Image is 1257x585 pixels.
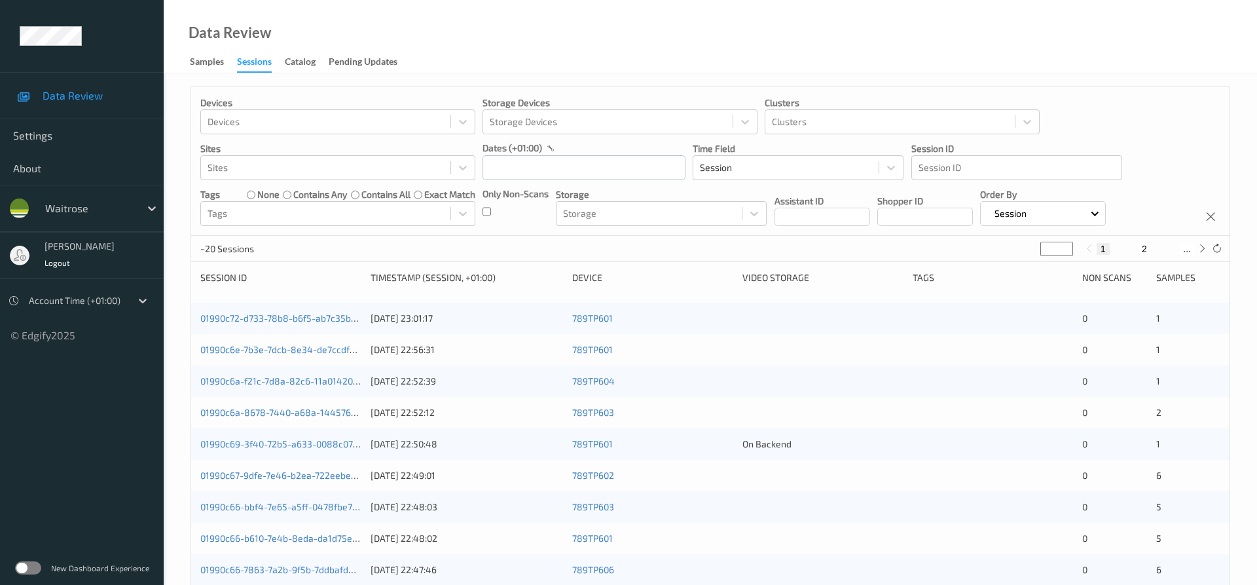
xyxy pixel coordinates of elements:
[371,375,564,388] div: [DATE] 22:52:39
[1082,271,1146,284] div: Non Scans
[1156,344,1160,355] span: 1
[371,438,564,451] div: [DATE] 22:50:48
[911,142,1122,155] p: Session ID
[200,271,361,284] div: Session ID
[1156,501,1161,512] span: 5
[1082,533,1087,544] span: 0
[200,533,378,544] a: 01990c66-b610-7e4b-8eda-da1d75e979a3
[200,242,299,255] p: ~20 Sessions
[1156,470,1161,481] span: 6
[285,55,316,71] div: Catalog
[189,26,271,39] div: Data Review
[990,207,1031,220] p: Session
[572,533,613,544] a: 789TP601
[329,55,397,71] div: Pending Updates
[1156,375,1160,387] span: 1
[1082,501,1087,512] span: 0
[693,142,903,155] p: Time Field
[572,501,614,512] a: 789TP603
[1156,312,1160,324] span: 1
[329,53,410,71] a: Pending Updates
[742,438,903,451] div: On Backend
[556,188,767,201] p: Storage
[572,470,614,481] a: 789TP602
[1082,344,1087,355] span: 0
[361,188,410,201] label: contains all
[572,564,614,575] a: 789TP606
[200,438,378,449] a: 01990c69-3f40-72b5-a633-0088c073a4f3
[980,188,1106,201] p: Order By
[877,195,973,208] p: Shopper ID
[1082,375,1087,387] span: 0
[371,312,564,325] div: [DATE] 23:01:17
[371,469,564,482] div: [DATE] 22:49:01
[572,375,615,387] a: 789TP604
[371,271,564,284] div: Timestamp (Session, +01:00)
[424,188,475,201] label: exact match
[285,53,329,71] a: Catalog
[371,406,564,419] div: [DATE] 22:52:12
[200,96,475,109] p: Devices
[1138,243,1151,255] button: 2
[1082,407,1087,418] span: 0
[237,55,272,73] div: Sessions
[200,344,373,355] a: 01990c6e-7b3e-7dcb-8e34-de7ccdf9afc3
[190,53,237,71] a: Samples
[572,271,733,284] div: Device
[572,438,613,449] a: 789TP601
[200,375,373,387] a: 01990c6a-f21c-7d8a-82c6-11a01420be67
[1082,564,1087,575] span: 0
[200,142,475,155] p: Sites
[1082,312,1087,324] span: 0
[572,407,614,418] a: 789TP603
[1179,243,1195,255] button: ...
[572,344,613,355] a: 789TP601
[1156,533,1161,544] span: 5
[765,96,1040,109] p: Clusters
[190,55,224,71] div: Samples
[200,312,378,324] a: 01990c72-d733-78b8-b6f5-ab7c35b28b99
[742,271,903,284] div: Video Storage
[572,312,613,324] a: 789TP601
[200,564,376,575] a: 01990c66-7863-7a2b-9f5b-7ddbafd4dd38
[371,343,564,356] div: [DATE] 22:56:31
[200,188,220,201] p: Tags
[1082,438,1087,449] span: 0
[371,532,564,545] div: [DATE] 22:48:02
[200,407,380,418] a: 01990c6a-8678-7440-a68a-1445761bdc0c
[293,188,347,201] label: contains any
[1082,470,1087,481] span: 0
[200,501,373,512] a: 01990c66-bbf4-7e65-a5ff-0478fbe7050c
[371,500,564,514] div: [DATE] 22:48:03
[483,142,542,155] p: dates (+01:00)
[1156,407,1161,418] span: 2
[257,188,280,201] label: none
[1156,438,1160,449] span: 1
[200,470,378,481] a: 01990c67-9dfe-7e46-b2ea-722eebe249a0
[1097,243,1110,255] button: 1
[483,187,549,200] p: Only Non-Scans
[483,96,757,109] p: Storage Devices
[371,563,564,576] div: [DATE] 22:47:46
[774,195,870,208] p: Assistant ID
[913,271,1074,284] div: Tags
[1156,271,1220,284] div: Samples
[237,53,285,73] a: Sessions
[1156,564,1161,575] span: 6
